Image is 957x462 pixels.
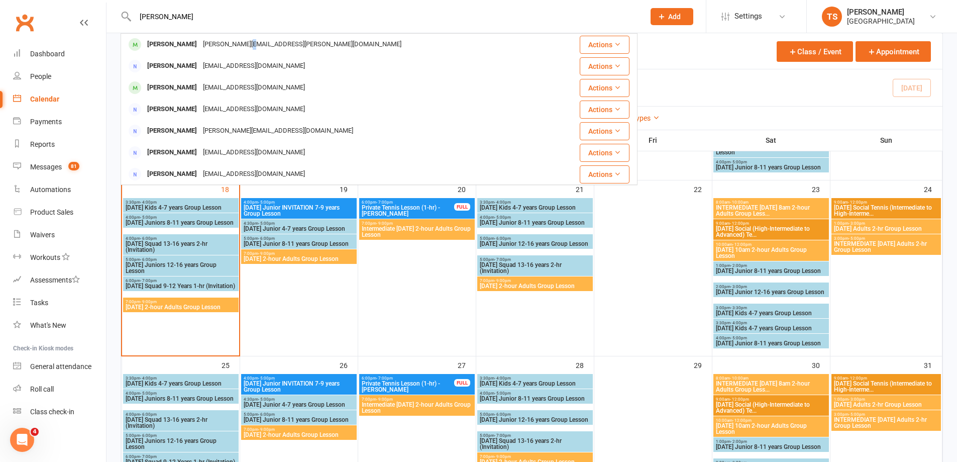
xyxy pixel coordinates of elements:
[13,355,106,378] a: General attendance kiosk mode
[125,376,237,381] span: 3:30pm
[140,279,157,283] span: - 7:00pm
[13,246,106,269] a: Workouts
[479,283,591,289] span: [DATE] 2-hour Adults Group Lesson
[340,356,358,373] div: 26
[458,180,476,197] div: 20
[30,385,54,393] div: Roll call
[715,242,827,247] span: 10:00am
[13,88,106,111] a: Calendar
[361,376,455,381] span: 6:00pm
[580,36,629,54] button: Actions
[361,221,473,226] span: 7:00pm
[458,356,476,373] div: 27
[494,200,511,205] span: - 4:00pm
[140,236,157,241] span: - 6:00pm
[258,200,275,205] span: - 5:00pm
[833,236,939,241] span: 3:00pm
[30,299,48,307] div: Tasks
[715,226,827,238] span: [DATE] Social (High-Intermediate to Advanced) Te...
[30,276,80,284] div: Assessments
[30,163,62,171] div: Messages
[594,130,712,151] th: Fri
[125,381,237,387] span: [DATE] Kids 4-7 years Group Lesson
[361,205,455,217] span: Private Tennis Lesson (1-hr) - [PERSON_NAME]
[361,402,473,414] span: Intermediate [DATE] 2-hour Adults Group Lesson
[715,376,827,381] span: 8:00am
[833,221,939,226] span: 1:00pm
[258,397,275,402] span: - 5:00pm
[222,356,240,373] div: 25
[494,412,511,417] span: - 6:00pm
[13,111,106,133] a: Payments
[13,292,106,314] a: Tasks
[494,454,511,459] span: - 9:00pm
[848,236,865,241] span: - 5:00pm
[651,8,693,25] button: Add
[730,336,747,340] span: - 5:00pm
[258,376,275,381] span: - 5:00pm
[822,7,842,27] div: TS
[479,454,591,459] span: 7:00pm
[833,412,939,417] span: 3:00pm
[13,269,106,292] a: Assessments
[494,215,511,220] span: - 5:00pm
[833,402,939,408] span: [DATE] Adults 2-hr Group Lesson
[125,396,237,402] span: [DATE] Juniors 8-11 years Group Lesson
[715,340,827,346] span: [DATE] Junior 8-11 years Group Lesson
[848,412,865,417] span: - 5:00pm
[479,262,591,274] span: [DATE] Squad 13-16 years 2-hr (Invitation)
[715,221,827,226] span: 9:00am
[494,376,511,381] span: - 4:00pm
[856,41,931,62] button: Appointment
[140,215,157,220] span: - 5:00pm
[479,220,591,226] span: [DATE] Junior 8-11 years Group Lesson
[715,306,827,310] span: 3:00pm
[694,180,712,197] div: 22
[479,391,591,396] span: 4:00pm
[479,417,591,423] span: [DATE] Junior 12-16 years Group Lesson
[140,376,157,381] span: - 4:00pm
[144,124,200,138] div: [PERSON_NAME]
[715,205,827,217] span: INTERMEDIATE [DATE] 8am 2-hour Adults Group Less...
[730,221,749,226] span: - 12:00pm
[30,186,71,194] div: Automations
[715,263,827,268] span: 1:00pm
[479,376,591,381] span: 3:30pm
[623,114,660,122] a: All Types
[833,226,939,232] span: [DATE] Adults 2-hr Group Lesson
[715,200,827,205] span: 8:00am
[258,412,275,417] span: - 6:00pm
[479,257,591,262] span: 5:00pm
[125,220,237,226] span: [DATE] Juniors 8-11 years Group Lesson
[694,356,712,373] div: 29
[361,200,455,205] span: 6:00pm
[13,65,106,88] a: People
[715,164,827,170] span: [DATE] Junior 8-11 years Group Lesson
[13,224,106,246] a: Waivers
[125,205,237,211] span: [DATE] Kids 4-7 years Group Lesson
[13,378,106,401] a: Roll call
[125,391,237,396] span: 4:00pm
[140,257,157,262] span: - 6:00pm
[125,412,237,417] span: 4:00pm
[200,167,308,181] div: [EMAIL_ADDRESS][DOMAIN_NAME]
[30,118,62,126] div: Payments
[376,397,393,402] span: - 9:00pm
[833,397,939,402] span: 1:00pm
[13,314,106,337] a: What's New
[125,433,237,438] span: 5:00pm
[848,221,865,226] span: - 3:00pm
[243,376,355,381] span: 4:00pm
[833,205,939,217] span: [DATE] Social Tennis (Intermediate to High-Interme...
[243,236,355,241] span: 5:00pm
[479,396,591,402] span: [DATE] Junior 8-11 years Group Lesson
[715,402,827,414] span: [DATE] Social (High-Intermediate to Advanced) Te...
[243,397,355,402] span: 4:30pm
[243,432,355,438] span: [DATE] 2-hour Adults Group Lesson
[734,5,762,28] span: Settings
[494,279,511,283] span: - 9:00pm
[924,180,942,197] div: 24
[125,236,237,241] span: 4:00pm
[140,300,157,304] span: - 9:00pm
[715,321,827,325] span: 3:30pm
